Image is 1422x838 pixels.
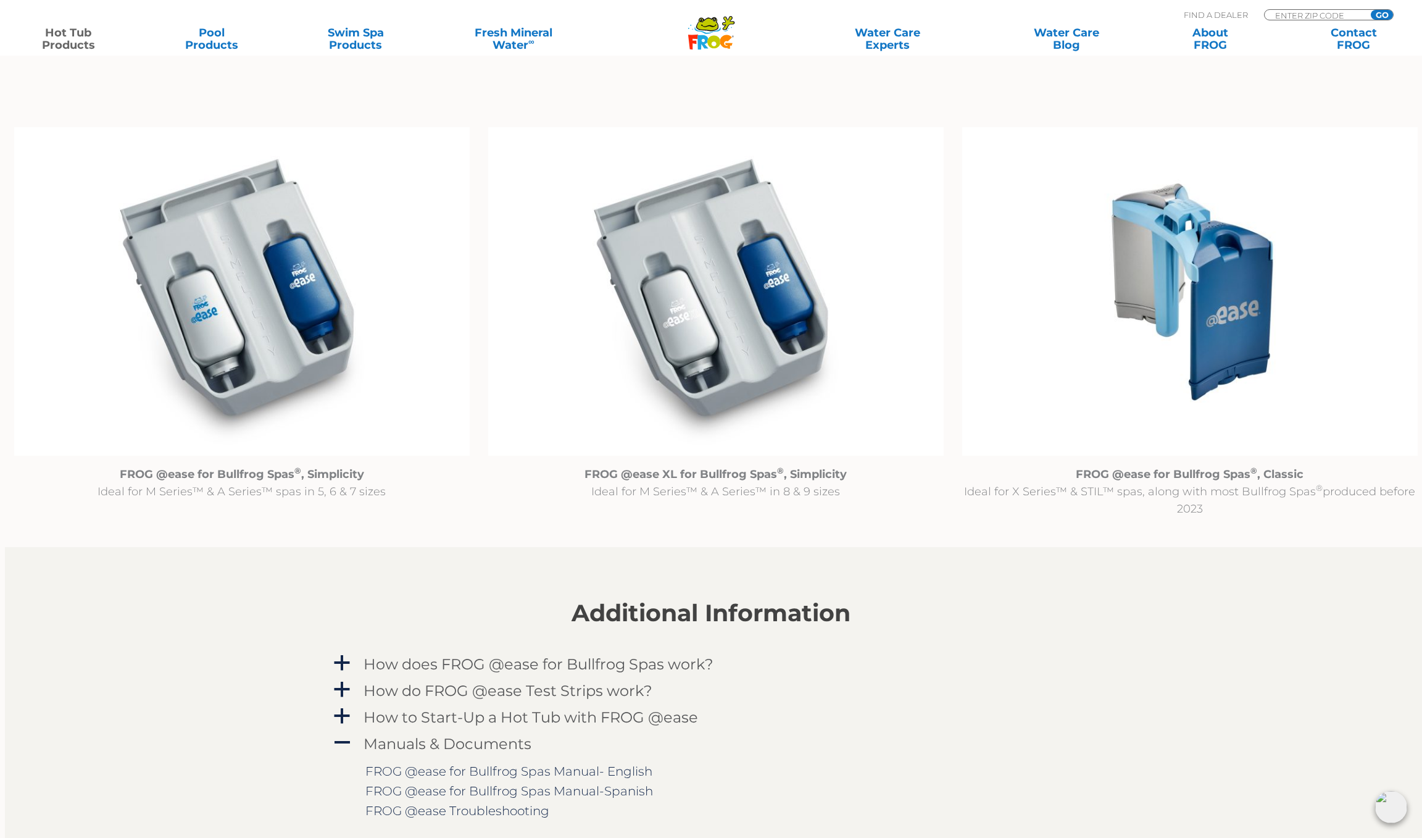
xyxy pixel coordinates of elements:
[1371,10,1393,20] input: GO
[584,467,847,481] strong: FROG @ease XL for Bullfrog Spas , Simplicity
[962,466,1418,517] p: Ideal for X Series™ & STIL™ spas, along with most Bullfrog Spas produced before 2023
[1250,466,1257,476] sup: ®
[1316,483,1323,493] sup: ®
[364,682,652,699] h4: How do FROG @ease Test Strips work?
[1274,10,1357,20] input: Zip Code Form
[528,36,534,46] sup: ∞
[331,706,1091,729] a: a How to Start-Up a Hot Tub with FROG @ease
[962,127,1418,456] img: Untitled design (94)
[365,803,549,818] a: FROG @ease Troubleshooting
[365,764,652,779] a: FROG @ease for Bullfrog Spas Manual- English
[331,653,1091,676] a: a How does FROG @ease for Bullfrog Spas work?
[364,656,713,672] h4: How does FROG @ease for Bullfrog Spas work?
[364,735,531,752] h4: Manuals & Documents
[333,681,351,699] span: a
[294,466,301,476] sup: ®
[1154,27,1266,51] a: AboutFROG
[120,467,364,481] strong: FROG @ease for Bullfrog Spas , Simplicity
[1076,467,1303,481] strong: FROG @ease for Bullfrog Spas , Classic
[12,27,124,51] a: Hot TubProducts
[333,654,351,672] span: a
[156,27,268,51] a: PoolProducts
[331,732,1091,755] a: A Manuals & Documents
[300,27,412,51] a: Swim SpaProducts
[797,27,978,51] a: Water CareExperts
[331,600,1091,627] h2: Additional Information
[333,734,351,752] span: A
[14,466,470,500] p: Ideal for M Series™ & A Series™ spas in 5, 6 & 7 sizes
[14,127,470,456] img: @ease_Bullfrog_FROG @ease R180 for Bullfrog Spas with Filter
[488,466,944,500] p: Ideal for M Series™ & A Series™ in 8 & 9 sizes
[444,27,583,51] a: Fresh MineralWater∞
[364,709,698,726] h4: How to Start-Up a Hot Tub with FROG @ease
[488,127,944,456] img: @ease_Bullfrog_FROG @easeXL for Bullfrog Spas with Filter
[365,784,653,798] a: FROG @ease for Bullfrog Spas Manual-Spanish
[1375,791,1407,823] img: openIcon
[777,466,784,476] sup: ®
[1298,27,1410,51] a: ContactFROG
[1184,9,1248,20] p: Find A Dealer
[333,707,351,726] span: a
[331,679,1091,702] a: a How do FROG @ease Test Strips work?
[1010,27,1122,51] a: Water CareBlog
